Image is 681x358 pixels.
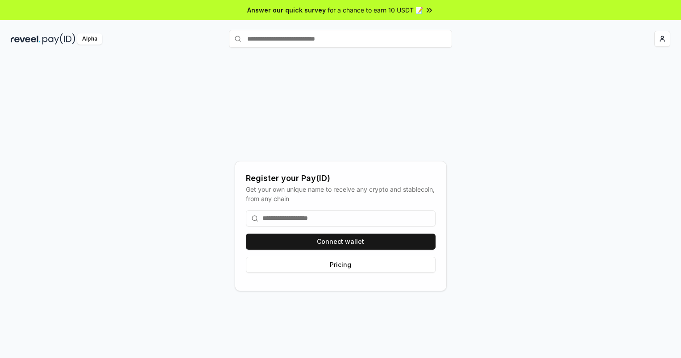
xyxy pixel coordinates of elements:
div: Alpha [77,33,102,45]
button: Connect wallet [246,234,436,250]
img: pay_id [42,33,75,45]
div: Register your Pay(ID) [246,172,436,185]
img: reveel_dark [11,33,41,45]
button: Pricing [246,257,436,273]
span: Answer our quick survey [247,5,326,15]
div: Get your own unique name to receive any crypto and stablecoin, from any chain [246,185,436,203]
span: for a chance to earn 10 USDT 📝 [328,5,423,15]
